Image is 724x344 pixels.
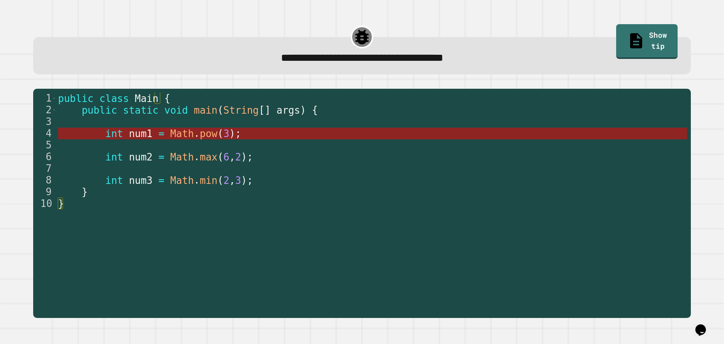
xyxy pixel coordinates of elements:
span: max [199,151,217,163]
span: min [199,175,217,186]
span: int [105,175,123,186]
span: num2 [129,151,152,163]
span: public [81,105,117,116]
div: 10 [33,198,57,210]
span: 3 [235,175,241,186]
div: 5 [33,139,57,151]
div: 2 [33,104,57,116]
span: = [158,151,164,163]
span: Math [170,128,194,139]
div: 7 [33,163,57,174]
span: String [223,105,259,116]
span: Toggle code folding, rows 2 through 9 [52,104,56,116]
span: num3 [129,175,152,186]
span: = [158,128,164,139]
span: num1 [129,128,152,139]
span: pow [199,128,217,139]
iframe: chat widget [692,314,716,336]
div: 4 [33,128,57,139]
span: int [105,151,123,163]
span: = [158,175,164,186]
div: 1 [33,93,57,104]
div: 8 [33,174,57,186]
span: Math [170,175,194,186]
span: Toggle code folding, rows 1 through 10 [52,93,56,104]
span: class [99,93,129,104]
span: main [194,105,218,116]
div: 9 [33,186,57,198]
span: public [58,93,94,104]
div: 6 [33,151,57,163]
span: args [276,105,300,116]
span: 3 [223,128,229,139]
span: static [123,105,158,116]
span: Main [135,93,158,104]
span: int [105,128,123,139]
div: 3 [33,116,57,128]
span: void [164,105,188,116]
span: 2 [235,151,241,163]
span: Math [170,151,194,163]
span: 2 [223,175,229,186]
a: Show tip [616,24,678,59]
span: 6 [223,151,229,163]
